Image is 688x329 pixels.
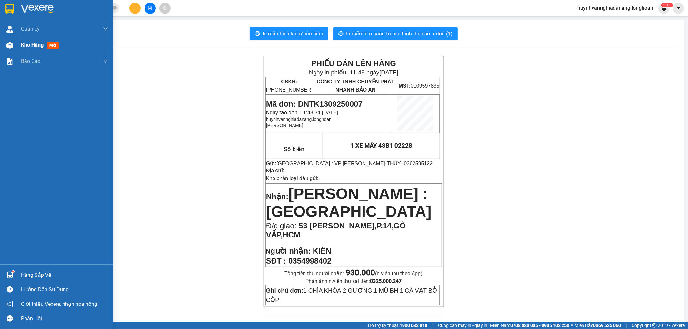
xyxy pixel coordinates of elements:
[266,79,313,92] span: [PHONE_NUMBER]
[255,31,260,37] span: printer
[266,287,437,303] span: 1 CHÌA KHÓA,2 GƯƠNG,1 MŨ BH,1 CÀ VẠT BỎ CỐP
[270,247,311,255] span: gười nhận:
[266,168,284,173] strong: Địa chỉ:
[404,161,433,166] span: 0362595122
[266,176,319,181] span: Kho phân loại đầu gửi:
[23,25,116,50] span: [PHONE_NUMBER] - [DOMAIN_NAME]
[387,161,433,166] span: THÙY -
[346,270,423,276] span: (n.viên thu theo App)
[346,30,453,38] span: In mẫu tem hàng tự cấu hình theo số lượng (1)
[266,161,276,166] strong: Gửi:
[145,3,156,14] button: file-add
[626,322,627,329] span: |
[510,323,569,328] strong: 0708 023 035 - 0935 103 250
[263,30,323,38] span: In mẫu biên lai tự cấu hình
[490,322,569,329] span: Miền Nam
[379,69,398,76] span: [DATE]
[6,26,13,33] img: warehouse-icon
[113,5,117,11] span: close-circle
[7,315,13,322] span: message
[6,272,13,278] img: warehouse-icon
[305,278,402,284] span: Phản ánh n.viên thu sai tiền:
[250,27,328,40] button: printerIn mẫu biên lai tự cấu hình
[266,287,304,294] strong: Ghi chú đơn:
[5,4,14,14] img: logo-vxr
[103,59,108,64] span: down
[574,322,621,329] span: Miền Bắc
[266,110,338,115] span: Ngày tạo đơn: 11:48:34 [DATE]
[572,4,658,12] span: huynhvannghiadanang.longhoan
[7,301,13,307] span: notification
[21,25,40,33] span: Quản Lý
[593,323,621,328] strong: 0369 525 060
[6,42,13,49] img: warehouse-icon
[432,322,433,329] span: |
[266,256,286,265] strong: SĐT :
[12,271,14,273] sup: 1
[276,161,385,166] span: [GEOGRAPHIC_DATA] : VP [PERSON_NAME]
[661,3,673,7] sup: 245
[21,57,40,65] span: Báo cáo
[571,324,573,327] span: ⚪️
[311,59,396,68] strong: PHIẾU DÁN LÊN HÀNG
[113,6,117,10] span: close-circle
[21,270,108,280] div: Hàng sắp về
[338,31,344,37] span: printer
[21,42,44,48] span: Kho hàng
[309,69,398,76] span: Ngày in phiếu: 11:48 ngày
[133,6,137,10] span: plus
[266,185,432,220] span: [PERSON_NAME] : [GEOGRAPHIC_DATA]
[368,322,427,329] span: Hỗ trợ kỹ thuật:
[6,58,13,65] img: solution-icon
[21,314,108,324] div: Phản hồi
[266,100,363,108] span: Mã đơn: DNTK1309250007
[163,6,167,10] span: aim
[333,27,458,40] button: printerIn mẫu tem hàng tự cấu hình theo số lượng (1)
[103,26,108,32] span: down
[346,268,375,277] strong: 930.000
[350,142,412,149] span: 1 XE MÁY 43B1 02228
[7,286,13,293] span: question-circle
[284,146,304,153] span: Số kiện
[281,79,297,84] strong: CSKH:
[661,5,667,11] img: icon-new-feature
[288,256,331,265] span: 0354998402
[385,161,433,166] span: -
[21,300,97,308] span: Giới thiệu Vexere, nhận hoa hồng
[148,6,152,10] span: file-add
[266,192,289,201] span: Nhận:
[652,323,657,328] span: copyright
[7,18,131,23] strong: (Công Ty TNHH Chuyển Phát Nhanh Bảo An - MST: 0109597835)
[21,285,108,295] div: Hướng dẫn sử dụng
[399,83,411,89] strong: MST:
[8,9,129,16] strong: BIÊN NHẬN VẬN CHUYỂN BẢO AN EXPRESS
[129,3,141,14] button: plus
[266,221,406,239] span: 53 [PERSON_NAME],P.14,GÒ VẤP,HCM
[676,5,682,11] span: caret-down
[266,221,299,230] span: Đ/c giao:
[266,123,303,128] span: [PERSON_NAME]
[317,79,394,92] span: CÔNG TY TNHH CHUYỂN PHÁT NHANH BẢO AN
[370,278,402,284] strong: 0325.000.247
[399,83,439,89] span: 0109597835
[438,322,488,329] span: Cung cấp máy in - giấy in:
[673,3,684,14] button: caret-down
[159,3,171,14] button: aim
[47,42,59,49] span: mới
[400,323,427,328] strong: 1900 633 818
[266,248,311,255] strong: N
[266,117,332,122] span: huynhvannghiadanang.longhoan
[284,270,423,276] span: Tổng tiền thu người nhận:
[313,247,331,255] span: KIÊN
